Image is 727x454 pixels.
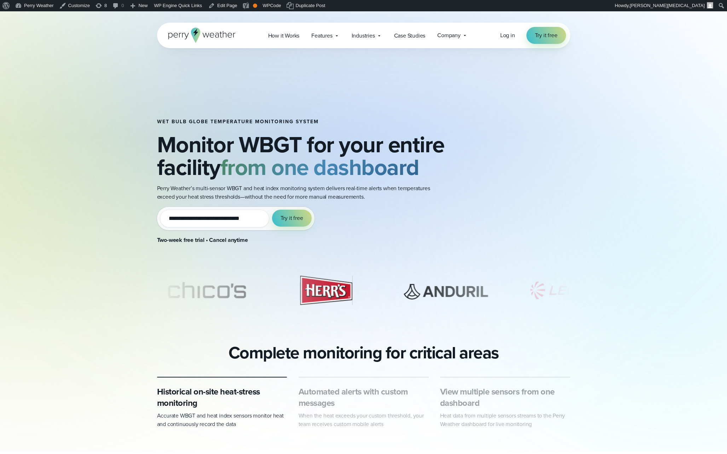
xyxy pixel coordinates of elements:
h1: Wet bulb globe temperature monitoring system [157,119,464,125]
div: OK [253,4,257,8]
div: 4 of 7 [530,273,630,308]
span: Features [311,32,332,40]
span: Try it free [535,31,558,40]
p: Perry Weather’s multi-sensor WBGT and heat index monitoring system delivers real-time alerts when... [157,184,440,201]
h2: Complete monitoring for critical areas [229,343,499,363]
strong: from one dashboard [220,151,419,184]
span: Log in [500,31,515,39]
div: 2 of 7 [291,273,362,308]
h3: Automated alerts with custom messages [299,386,429,409]
strong: Two-week free trial • Cancel anytime [157,236,248,244]
div: slideshow [157,273,570,312]
span: Case Studies [394,32,426,40]
div: 1 of 7 [156,273,257,308]
p: When the heat exceeds your custom threshold, your team receives custom mobile alerts [299,412,429,429]
span: Industries [352,32,375,40]
span: Company [437,31,461,40]
h3: View multiple sensors from one dashboard [440,386,570,409]
button: Try it free [272,210,312,227]
p: Heat data from multiple sensors streams to the Perry Weather dashboard for live monitoring [440,412,570,429]
a: Case Studies [388,28,432,43]
span: [PERSON_NAME][MEDICAL_DATA] [630,3,705,8]
img: Herr Food Logo [291,273,362,308]
img: Leonardo company logo [530,273,630,308]
a: Log in [500,31,515,40]
span: Try it free [281,214,303,222]
h3: Historical on-site heat-stress monitoring [157,386,287,409]
img: Anduril Industries Logo [395,273,496,308]
a: Try it free [526,27,566,44]
span: How it Works [268,32,300,40]
div: 3 of 7 [395,273,496,308]
a: How it Works [262,28,306,43]
p: Accurate WBGT and heat index sensors monitor heat and continuously record the data [157,412,287,429]
img: Chicos.svg [156,273,257,308]
h2: Monitor WBGT for your entire facility [157,133,464,178]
